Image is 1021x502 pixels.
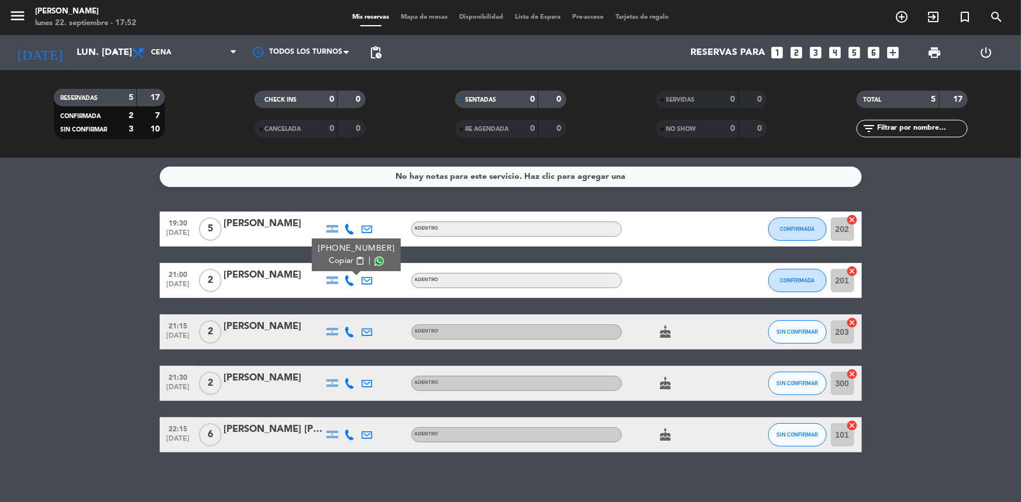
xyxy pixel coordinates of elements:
span: ADENTRO [415,226,439,231]
strong: 0 [356,95,363,103]
span: | [368,255,370,267]
span: CHECK INS [265,97,297,103]
i: search [989,10,1003,24]
span: [DATE] [164,383,193,397]
span: 21:15 [164,318,193,332]
span: ADENTRO [415,278,439,282]
span: Mapa de mesas [395,14,453,20]
i: looks_3 [808,45,823,60]
span: SIN CONFIRMAR [61,127,108,133]
button: CONFIRMADA [768,217,827,241]
span: Copiar [329,255,353,267]
i: cancel [847,214,858,226]
span: Disponibilidad [453,14,509,20]
strong: 0 [757,124,764,133]
span: Pre-acceso [566,14,610,20]
strong: 10 [150,125,162,133]
span: SIN CONFIRMAR [776,380,818,386]
button: menu [9,7,26,29]
div: [PERSON_NAME] [224,371,324,386]
span: SIN CONFIRMAR [776,431,818,438]
strong: 5 [931,95,936,103]
i: cancel [847,368,858,380]
div: [PERSON_NAME] [PERSON_NAME] [224,422,324,437]
span: Cena [151,49,171,57]
i: power_settings_new [979,46,994,60]
i: exit_to_app [926,10,940,24]
span: 19:30 [164,216,193,229]
span: CONFIRMADA [780,277,814,283]
strong: 0 [530,95,535,103]
div: LOG OUT [961,35,1012,70]
i: cancel [847,317,858,328]
input: Filtrar por nombre... [876,122,967,135]
span: SIN CONFIRMAR [776,328,818,335]
span: SENTADAS [466,97,497,103]
strong: 0 [757,95,764,103]
span: NO SHOW [666,126,696,132]
i: menu [9,7,26,25]
span: CONFIRMADA [61,113,101,119]
span: Tarjetas de regalo [610,14,675,20]
strong: 0 [530,124,535,133]
span: [DATE] [164,281,193,294]
div: No hay notas para este servicio. Haz clic para agregar una [396,170,625,184]
i: looks_one [769,45,785,60]
i: cancel [847,420,858,431]
button: Copiarcontent_paste [329,255,365,267]
strong: 0 [329,95,334,103]
i: looks_4 [827,45,843,60]
i: looks_5 [847,45,862,60]
div: lunes 22. septiembre - 17:52 [35,18,136,29]
div: [PHONE_NUMBER] [318,243,394,255]
span: TOTAL [864,97,882,103]
span: SERVIDAS [666,97,695,103]
strong: 17 [150,94,162,102]
div: [PERSON_NAME] [224,319,324,334]
i: filter_list [862,122,876,136]
span: [DATE] [164,435,193,448]
i: [DATE] [9,40,71,65]
span: Lista de Espera [509,14,566,20]
span: 2 [199,372,222,395]
span: 5 [199,217,222,241]
span: 2 [199,320,222,344]
strong: 17 [953,95,965,103]
span: 21:00 [164,267,193,281]
i: looks_6 [866,45,881,60]
strong: 3 [129,125,133,133]
button: CONFIRMADA [768,269,827,292]
button: SIN CONFIRMAR [768,320,827,344]
strong: 0 [329,124,334,133]
span: pending_actions [369,46,383,60]
span: Mis reservas [346,14,395,20]
span: RESERVADAS [61,95,98,101]
strong: 0 [731,95,735,103]
strong: 0 [556,124,563,133]
i: cake [659,428,673,442]
i: add_box [885,45,900,60]
i: cancel [847,265,858,277]
strong: 0 [731,124,735,133]
span: 22:15 [164,421,193,435]
span: ADENTRO [415,329,439,334]
strong: 0 [356,124,363,133]
span: ADENTRO [415,432,439,437]
div: [PERSON_NAME] [224,268,324,283]
span: content_paste [355,257,364,265]
span: CONFIRMADA [780,226,814,232]
div: [PERSON_NAME] [35,6,136,18]
button: SIN CONFIRMAR [768,372,827,395]
strong: 0 [556,95,563,103]
span: 2 [199,269,222,292]
i: cake [659,376,673,390]
span: [DATE] [164,229,193,243]
span: print [927,46,941,60]
span: RE AGENDADA [466,126,509,132]
i: turned_in_not [958,10,972,24]
strong: 5 [129,94,133,102]
i: looks_two [789,45,804,60]
button: SIN CONFIRMAR [768,423,827,446]
i: arrow_drop_down [109,46,123,60]
strong: 7 [155,112,162,120]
